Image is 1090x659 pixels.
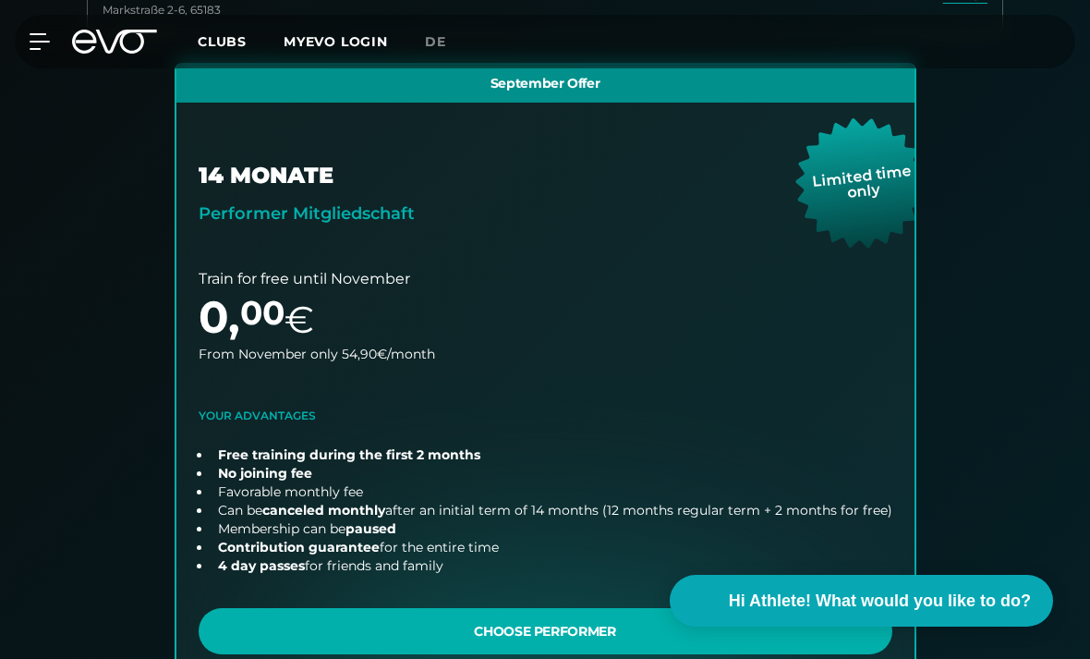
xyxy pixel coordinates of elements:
[425,31,468,53] a: de
[729,589,1031,614] span: Hi Athlete! What would you like to do?
[670,575,1053,627] button: Hi Athlete! What would you like to do?
[198,33,247,50] span: Clubs
[425,33,446,50] span: de
[198,32,284,50] a: Clubs
[284,33,388,50] a: MYEVO LOGIN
